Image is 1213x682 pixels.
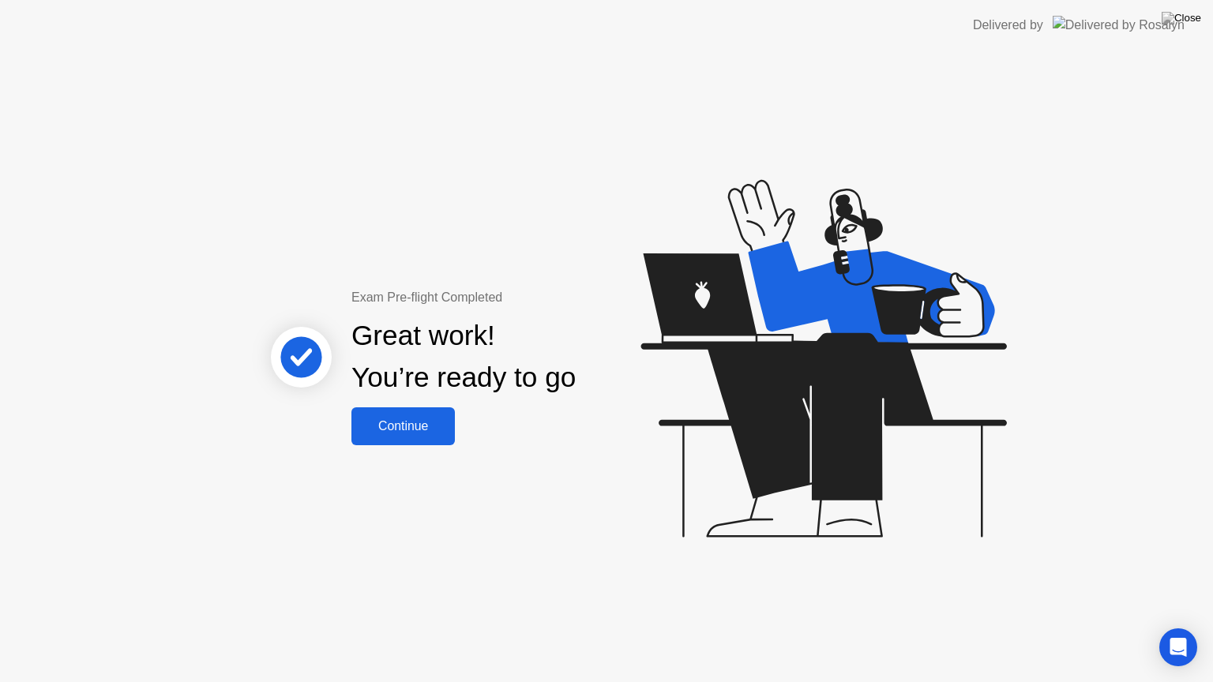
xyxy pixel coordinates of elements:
[1053,16,1185,34] img: Delivered by Rosalyn
[351,288,678,307] div: Exam Pre-flight Completed
[356,419,450,433] div: Continue
[351,315,576,399] div: Great work! You’re ready to go
[351,407,455,445] button: Continue
[1162,12,1201,24] img: Close
[1159,628,1197,666] div: Open Intercom Messenger
[973,16,1043,35] div: Delivered by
